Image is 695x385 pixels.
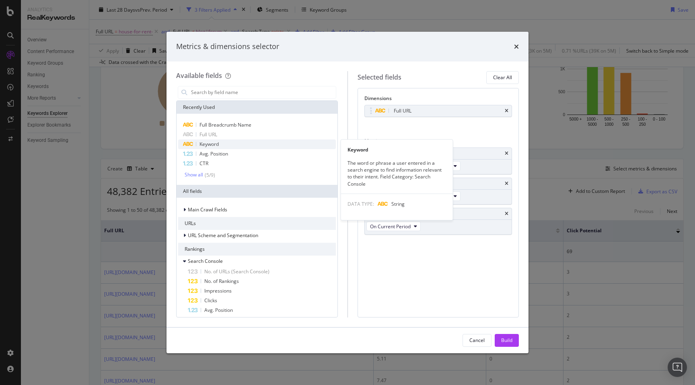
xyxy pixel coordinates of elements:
div: ( 5 / 9 ) [203,172,215,178]
div: Full URLtimes [364,105,512,117]
div: URLs [178,217,336,230]
div: modal [167,32,528,353]
div: times [505,151,508,156]
span: Avg. Position [204,307,233,313]
span: No. of Rankings [204,278,239,285]
div: Clear All [493,74,512,81]
div: Open Intercom Messenger [668,358,687,377]
button: Clear All [486,71,519,84]
div: Available fields [176,71,222,80]
div: Selected fields [358,73,401,82]
span: Keyword [199,141,219,147]
span: Main Crawl Fields [188,206,227,213]
span: No. of URLs (Search Console) [204,268,269,275]
div: times [505,181,508,186]
span: DATA TYPE: [347,200,374,207]
div: Show all [185,172,203,178]
span: Full URL [199,131,217,138]
span: URL Scheme and Segmentation [188,232,258,239]
div: times [505,211,508,216]
div: Click PotentialtimesOn Current Period [364,208,512,235]
div: Rankings [178,243,336,256]
span: Avg. Position [199,150,228,157]
div: Metrics [364,137,512,147]
input: Search by field name [190,86,336,98]
div: Metrics & dimensions selector [176,41,279,52]
button: On Current Period [366,221,421,231]
span: Impressions [204,287,232,294]
div: Cancel [469,337,485,344]
div: All fields [177,185,337,198]
span: Full Breadcrumb Name [199,121,251,128]
span: String [391,200,405,207]
button: Build [495,334,519,347]
div: times [514,41,519,52]
div: Recently Used [177,101,337,114]
div: Keyword [341,146,453,153]
span: Search Console [188,258,223,264]
span: On Current Period [370,223,411,230]
span: Clicks [204,297,217,304]
button: Cancel [463,334,491,347]
div: Build [501,337,512,344]
div: The word or phrase a user entered in a search engine to find information relevant to their intent... [341,160,453,187]
span: CTR [199,160,208,167]
div: Full URL [394,107,411,115]
div: Dimensions [364,95,512,105]
div: times [505,109,508,113]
